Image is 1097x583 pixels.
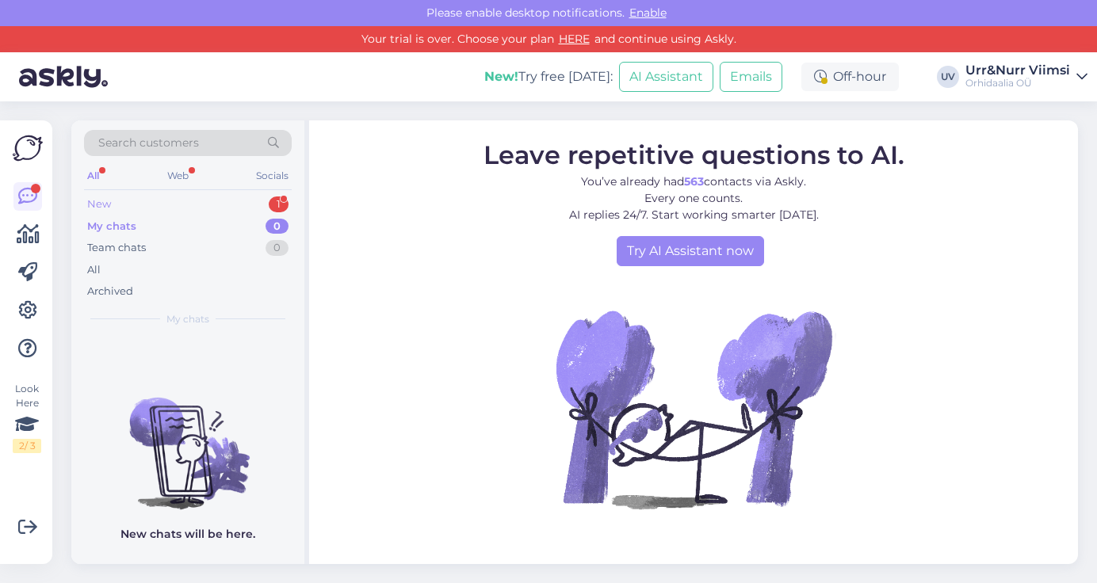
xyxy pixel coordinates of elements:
img: No Chat active [551,266,836,551]
span: Leave repetitive questions to AI. [484,139,904,170]
p: New chats will be here. [120,526,255,543]
div: Try free [DATE]: [484,67,613,86]
span: Search customers [98,135,199,151]
a: Urr&Nurr ViimsiOrhidaalia OÜ [965,64,1087,90]
div: 1 [269,196,289,212]
b: New! [484,69,518,84]
button: AI Assistant [619,62,713,92]
p: You’ve already had contacts via Askly. Every one counts. AI replies 24/7. Start working smarter [... [484,173,904,223]
div: Web [164,166,192,186]
div: Team chats [87,240,146,256]
span: My chats [166,312,209,326]
div: Archived [87,284,133,299]
div: All [84,166,102,186]
div: Urr&Nurr Viimsi [965,64,1070,77]
div: Off-hour [801,63,899,91]
div: 2 / 3 [13,439,41,453]
div: Socials [253,166,292,186]
a: Try AI Assistant now [617,236,764,266]
button: Emails [720,62,782,92]
div: 0 [266,219,289,234]
div: All [87,262,101,278]
div: UV [937,66,959,88]
div: My chats [87,219,136,234]
div: Orhidaalia OÜ [965,77,1070,90]
img: No chats [71,369,304,512]
div: Look Here [13,382,41,453]
a: HERE [554,32,594,46]
img: Askly Logo [13,133,43,163]
div: New [87,196,111,212]
b: 563 [684,174,704,189]
span: Enable [625,6,671,20]
div: 0 [266,240,289,256]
